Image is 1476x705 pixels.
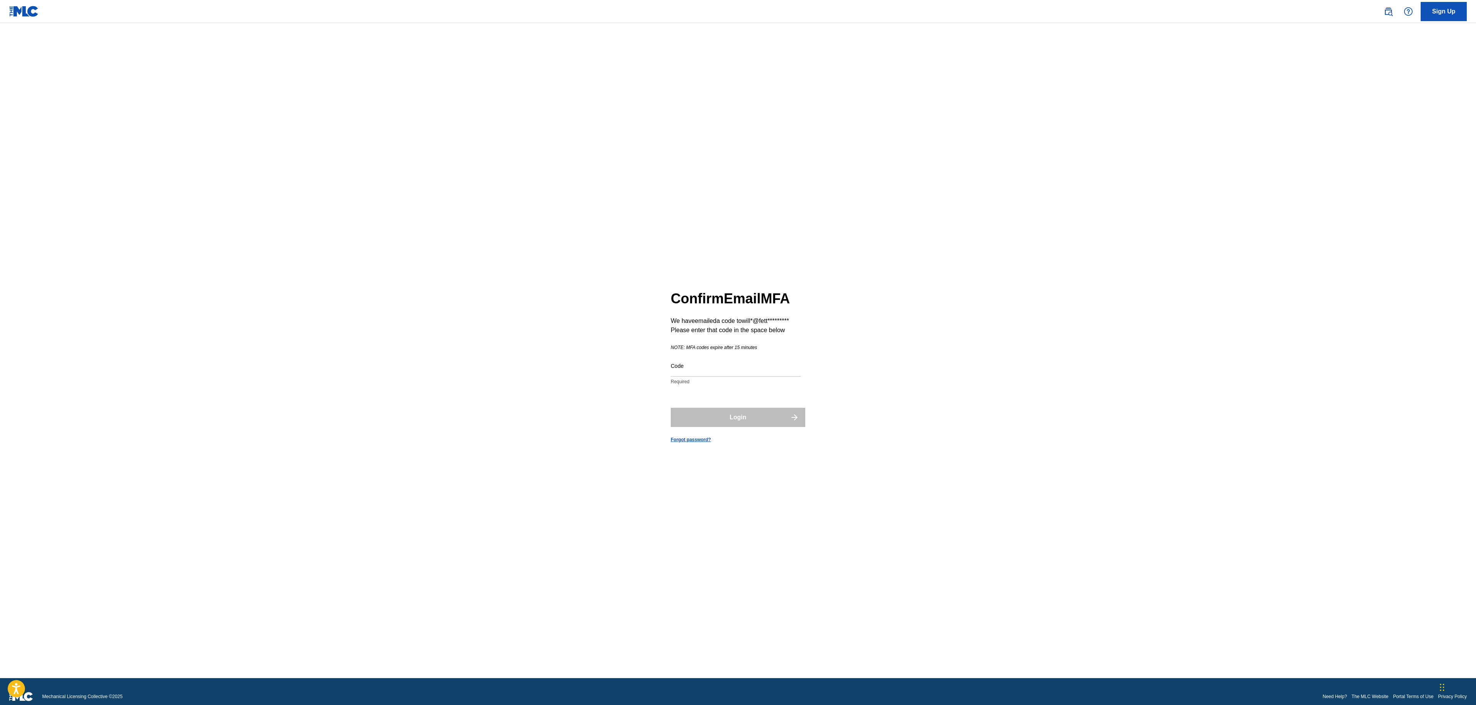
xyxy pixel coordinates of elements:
span: Mechanical Licensing Collective © 2025 [42,693,123,700]
div: Drag [1440,676,1444,699]
a: Need Help? [1323,693,1347,700]
p: Please enter that code in the space below [671,326,801,335]
p: Required [671,378,801,385]
img: logo [9,692,33,701]
a: Sign Up [1421,2,1467,21]
h2: Confirm Email MFA [671,290,801,307]
img: search [1384,7,1393,16]
a: Public Search [1381,4,1396,19]
img: MLC Logo [9,6,39,17]
p: NOTE: MFA codes expire after 15 minutes [671,344,801,351]
img: help [1404,7,1413,16]
iframe: Chat Widget [1438,668,1476,705]
a: The MLC Website [1351,693,1388,700]
a: Forgot password? [671,436,711,443]
div: Help [1401,4,1416,19]
a: Portal Terms of Use [1393,693,1433,700]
